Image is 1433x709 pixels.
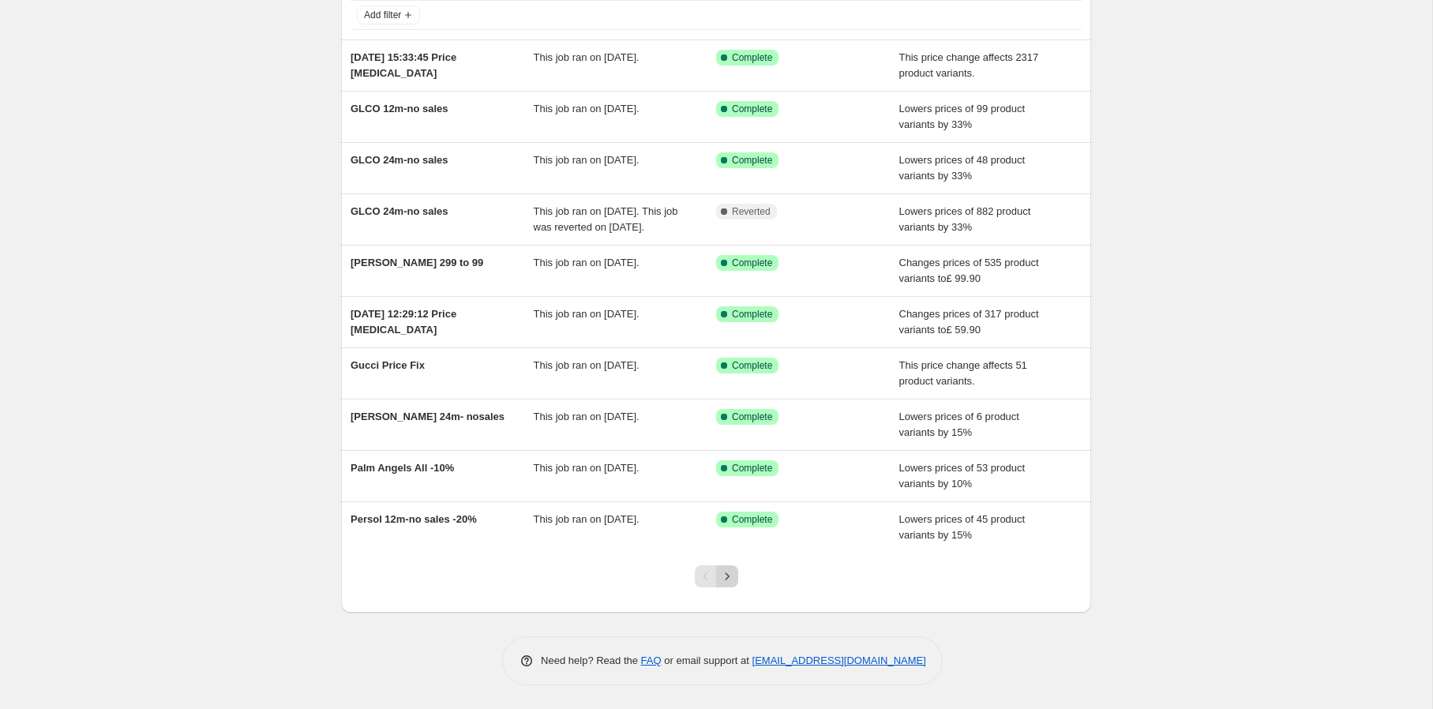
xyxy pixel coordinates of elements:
[364,9,401,21] span: Add filter
[899,359,1027,387] span: This price change affects 51 product variants.
[351,411,505,422] span: [PERSON_NAME] 24m- nosales
[899,205,1031,233] span: Lowers prices of 882 product variants by 33%
[899,257,1039,284] span: Changes prices of 535 product variants to
[899,103,1026,130] span: Lowers prices of 99 product variants by 33%
[899,51,1039,79] span: This price change affects 2317 product variants.
[946,272,980,284] span: £ 99.90
[541,655,641,666] span: Need help? Read the
[899,411,1019,438] span: Lowers prices of 6 product variants by 15%
[534,411,640,422] span: This job ran on [DATE].
[716,565,738,587] button: Next
[695,565,738,587] nav: Pagination
[351,51,456,79] span: [DATE] 15:33:45 Price [MEDICAL_DATA]
[732,308,772,321] span: Complete
[732,205,771,218] span: Reverted
[351,359,425,371] span: Gucci Price Fix
[946,324,980,336] span: £ 59.90
[351,154,448,166] span: GLCO 24m-no sales
[534,308,640,320] span: This job ran on [DATE].
[732,51,772,64] span: Complete
[351,257,483,268] span: [PERSON_NAME] 299 to 99
[534,205,678,233] span: This job ran on [DATE]. This job was reverted on [DATE].
[351,513,477,525] span: Persol 12m-no sales -20%
[534,462,640,474] span: This job ran on [DATE].
[351,308,456,336] span: [DATE] 12:29:12 Price [MEDICAL_DATA]
[534,257,640,268] span: This job ran on [DATE].
[351,205,448,217] span: GLCO 24m-no sales
[732,257,772,269] span: Complete
[534,513,640,525] span: This job ran on [DATE].
[732,411,772,423] span: Complete
[732,359,772,372] span: Complete
[534,154,640,166] span: This job ran on [DATE].
[732,462,772,475] span: Complete
[752,655,926,666] a: [EMAIL_ADDRESS][DOMAIN_NAME]
[351,103,448,114] span: GLCO 12m-no sales
[899,154,1026,182] span: Lowers prices of 48 product variants by 33%
[732,513,772,526] span: Complete
[662,655,752,666] span: or email support at
[357,6,420,24] button: Add filter
[899,308,1039,336] span: Changes prices of 317 product variants to
[534,51,640,63] span: This job ran on [DATE].
[899,513,1026,541] span: Lowers prices of 45 product variants by 15%
[534,359,640,371] span: This job ran on [DATE].
[351,462,454,474] span: Palm Angels All -10%
[534,103,640,114] span: This job ran on [DATE].
[732,154,772,167] span: Complete
[732,103,772,115] span: Complete
[641,655,662,666] a: FAQ
[899,462,1026,490] span: Lowers prices of 53 product variants by 10%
